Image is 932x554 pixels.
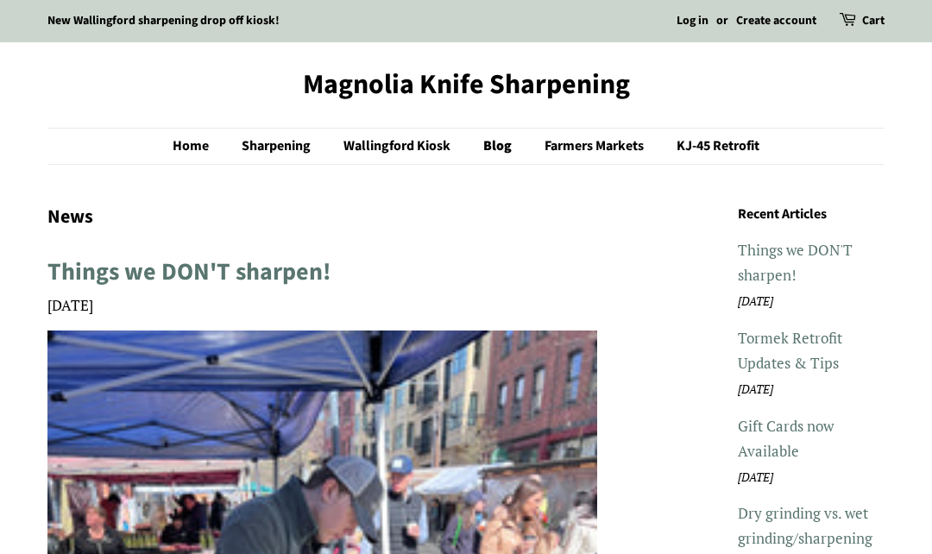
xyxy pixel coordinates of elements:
[47,295,93,315] time: [DATE]
[47,255,331,289] a: Things we DON'T sharpen!
[738,381,773,397] em: [DATE]
[738,204,885,226] h3: Recent Articles
[738,240,853,285] a: Things we DON'T sharpen!
[738,328,842,373] a: Tormek Retrofit Updates & Tips
[738,293,773,309] em: [DATE]
[736,12,816,29] a: Create account
[470,129,529,164] a: Blog
[862,11,885,32] a: Cart
[47,204,597,230] h1: News
[738,469,773,485] em: [DATE]
[47,68,885,101] a: Magnolia Knife Sharpening
[229,129,328,164] a: Sharpening
[532,129,661,164] a: Farmers Markets
[47,12,280,29] a: New Wallingford sharpening drop off kiosk!
[738,416,834,461] a: Gift Cards now Available
[738,503,872,548] a: Dry grinding vs. wet grinding/sharpening
[173,129,226,164] a: Home
[331,129,468,164] a: Wallingford Kiosk
[664,129,759,164] a: KJ-45 Retrofit
[716,11,728,32] li: or
[677,12,708,29] a: Log in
